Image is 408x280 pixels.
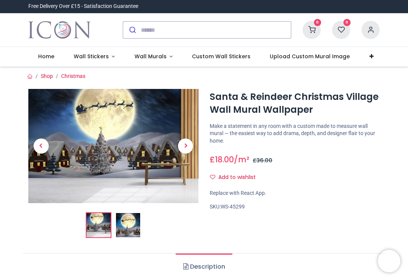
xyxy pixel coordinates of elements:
[64,47,125,67] a: Wall Stickers
[210,171,262,184] button: Add to wishlistAdd to wishlist
[343,19,351,26] sup: 0
[210,123,380,145] p: Make a statement in any room with a custom made to measure wall mural — the easiest way to add dr...
[178,138,193,154] span: Next
[257,157,272,164] span: 36.00
[270,53,350,60] span: Upload Custom Mural Image
[34,138,49,154] span: Previous
[314,19,321,26] sup: 0
[28,19,91,40] a: Logo of Icon Wall Stickers
[210,190,380,197] div: Replace with React App.
[61,73,85,79] a: Christmas
[215,154,234,165] span: 18.00
[253,157,272,164] span: £
[28,19,91,40] img: Icon Wall Stickers
[28,106,54,186] a: Previous
[176,254,232,280] a: Description
[173,106,199,186] a: Next
[123,22,141,38] button: Submit
[210,174,215,180] i: Add to wishlist
[28,89,198,203] img: Santa & Reindeer Christmas Village Wall Mural Wallpaper
[378,250,400,272] iframe: Brevo live chat
[221,204,245,210] span: WS-45299
[38,53,54,60] span: Home
[74,53,109,60] span: Wall Stickers
[234,154,249,165] span: /m²
[28,3,138,10] div: Free Delivery Over £15 - Satisfaction Guarantee
[210,90,380,117] h1: Santa & Reindeer Christmas Village Wall Mural Wallpaper
[192,53,250,60] span: Custom Wall Stickers
[116,213,140,237] img: WS-45299-02
[210,154,234,165] span: £
[125,47,182,67] a: Wall Murals
[221,3,380,10] iframe: Customer reviews powered by Trustpilot
[87,213,111,237] img: Santa & Reindeer Christmas Village Wall Mural Wallpaper
[210,203,380,211] div: SKU:
[332,26,350,33] a: 0
[41,73,53,79] a: Shop
[303,26,321,33] a: 0
[134,53,167,60] span: Wall Murals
